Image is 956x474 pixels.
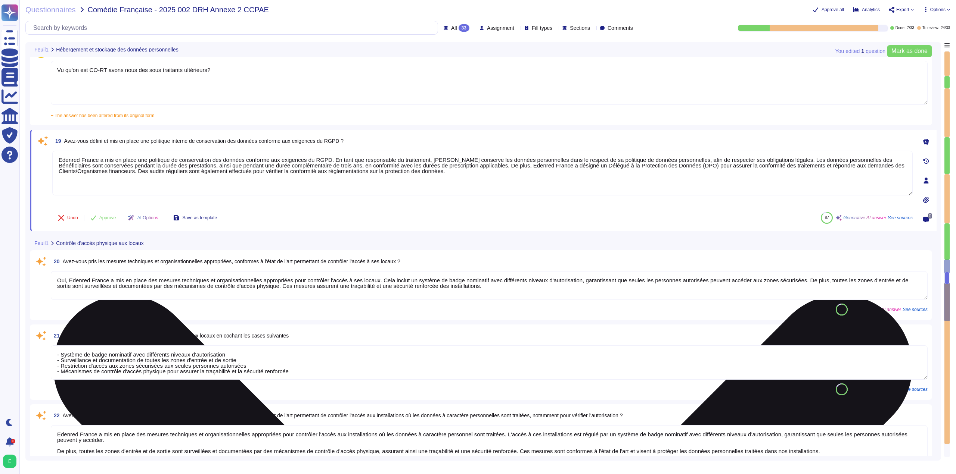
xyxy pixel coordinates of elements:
[532,25,552,31] span: Fill types
[903,307,928,312] span: See sources
[825,216,829,220] span: 87
[861,48,864,54] b: 1
[25,6,76,13] span: Questionnaires
[451,25,457,31] span: All
[56,241,144,246] span: Contrôle d'accès physique aux locaux
[813,7,844,13] button: Approve all
[51,271,928,300] textarea: Oui, Edenred France a mis en place des mesures techniques et organisationnelles appropriées pour ...
[51,259,60,264] span: 20
[822,7,844,12] span: Approve all
[51,345,928,380] textarea: - Système de badge nominatif avec différents niveaux d’autorisation - Surveillance et documentati...
[903,387,928,392] span: See sources
[608,25,633,31] span: Comments
[891,48,928,54] span: Mark as done
[30,21,438,34] input: Search by keywords
[34,47,49,52] span: Feuil1
[51,333,60,338] span: 21
[1,453,22,470] button: user
[853,7,880,13] button: Analytics
[56,47,179,52] span: Hébergement et stockage des données personnelles
[11,439,15,443] div: 9+
[459,24,469,32] div: 33
[51,425,928,465] textarea: Edenred France a mis en place des mesures techniques et organisationnelles appropriées pour contr...
[941,26,950,30] span: 24 / 33
[907,26,914,30] span: 7 / 33
[570,25,590,31] span: Sections
[88,6,269,13] span: Comédie Française - 2025 002 DRH Annexe 2 CCPAE
[52,138,61,144] span: 19
[3,455,16,468] img: user
[896,7,909,12] span: Export
[840,387,844,391] span: 80
[887,45,932,57] button: Mark as done
[52,151,913,195] textarea: Edenred France a mis en place une politique de conservation des données conforme aux exigences du...
[51,61,928,105] textarea: Vu qu'on est CO-RT avons nous des sous traitants ultérieurs?
[34,241,49,246] span: Feuil1
[51,413,60,418] span: 22
[862,7,880,12] span: Analytics
[930,7,946,12] span: Options
[928,213,932,219] span: 0
[51,113,155,118] span: + The answer has been altered from its original form
[835,48,885,54] span: You edited question
[922,26,939,30] span: To review:
[487,25,514,31] span: Assignment
[64,138,344,144] span: Avez-vous défini et mis en place une politique interne de conservation des données conforme aux e...
[896,26,906,30] span: Done:
[840,307,844,311] span: 86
